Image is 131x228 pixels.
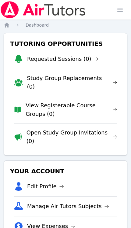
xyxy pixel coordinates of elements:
span: Dashboard [26,23,49,28]
h3: Your Account [9,166,122,177]
h3: Tutoring Opportunities [9,38,122,49]
a: Open Study Group Invitations (0) [27,128,117,145]
a: Study Group Replacements (0) [27,74,117,91]
a: Edit Profile [27,182,64,191]
a: Requested Sessions (0) [27,55,99,63]
a: View Registerable Course Groups (0) [26,101,117,118]
a: Dashboard [26,22,49,28]
a: Manage Air Tutors Subjects [27,202,109,211]
nav: Breadcrumb [4,22,127,28]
